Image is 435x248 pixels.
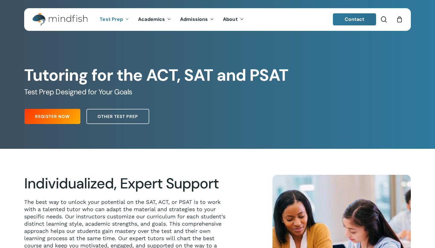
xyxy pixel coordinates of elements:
span: Other Test Prep [98,113,138,119]
span: About [223,16,238,22]
a: About [218,17,248,22]
span: Academics [138,16,165,22]
h1: Tutoring for the ACT, SAT and PSAT [24,66,411,85]
span: Register Now [35,113,70,119]
h2: Individualized, Expert Support [24,175,230,192]
a: Test Prep [95,17,134,22]
span: Test Prep [100,16,123,22]
span: Contact [345,16,365,22]
a: Academics [134,17,176,22]
a: Other Test Prep [86,109,149,124]
a: Register Now [24,109,80,124]
a: Admissions [176,17,218,22]
header: Main Menu [24,8,411,31]
span: Admissions [180,16,208,22]
nav: Main Menu [95,8,248,31]
a: Cart [396,16,403,23]
a: Contact [333,13,376,25]
h5: Test Prep Designed for Your Goals [24,87,411,97]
